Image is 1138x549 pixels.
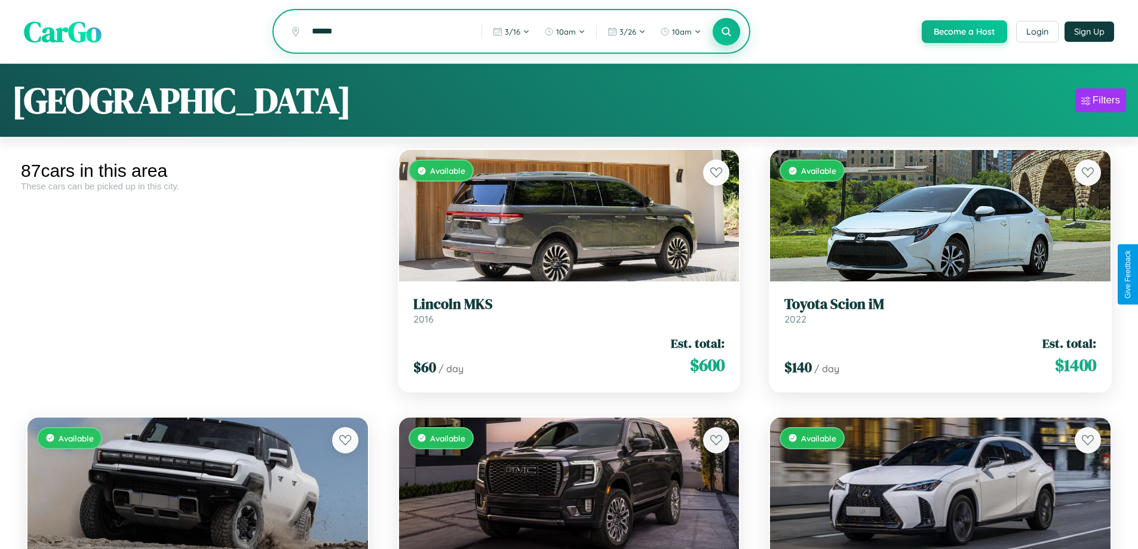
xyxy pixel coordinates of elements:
[21,161,375,181] div: 87 cars in this area
[602,22,652,41] button: 3/26
[413,313,434,325] span: 2016
[487,22,536,41] button: 3/16
[690,353,725,377] span: $ 600
[619,27,636,36] span: 3 / 26
[654,22,707,41] button: 10am
[413,357,436,377] span: $ 60
[1065,22,1114,42] button: Sign Up
[784,296,1096,325] a: Toyota Scion iM2022
[413,296,725,325] a: Lincoln MKS2016
[801,433,836,443] span: Available
[538,22,591,41] button: 10am
[59,433,94,443] span: Available
[814,363,839,375] span: / day
[438,363,464,375] span: / day
[801,165,836,176] span: Available
[1055,353,1096,377] span: $ 1400
[430,165,465,176] span: Available
[784,313,806,325] span: 2022
[505,27,520,36] span: 3 / 16
[556,27,576,36] span: 10am
[922,20,1007,43] button: Become a Host
[672,27,692,36] span: 10am
[413,296,725,313] h3: Lincoln MKS
[12,76,351,125] h1: [GEOGRAPHIC_DATA]
[21,181,375,191] div: These cars can be picked up in this city.
[1016,21,1059,42] button: Login
[1042,335,1096,352] span: Est. total:
[1075,88,1126,112] button: Filters
[430,433,465,443] span: Available
[1093,94,1120,106] div: Filters
[671,335,725,352] span: Est. total:
[24,12,102,51] span: CarGo
[784,296,1096,313] h3: Toyota Scion iM
[784,357,812,377] span: $ 140
[1124,250,1132,299] div: Give Feedback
